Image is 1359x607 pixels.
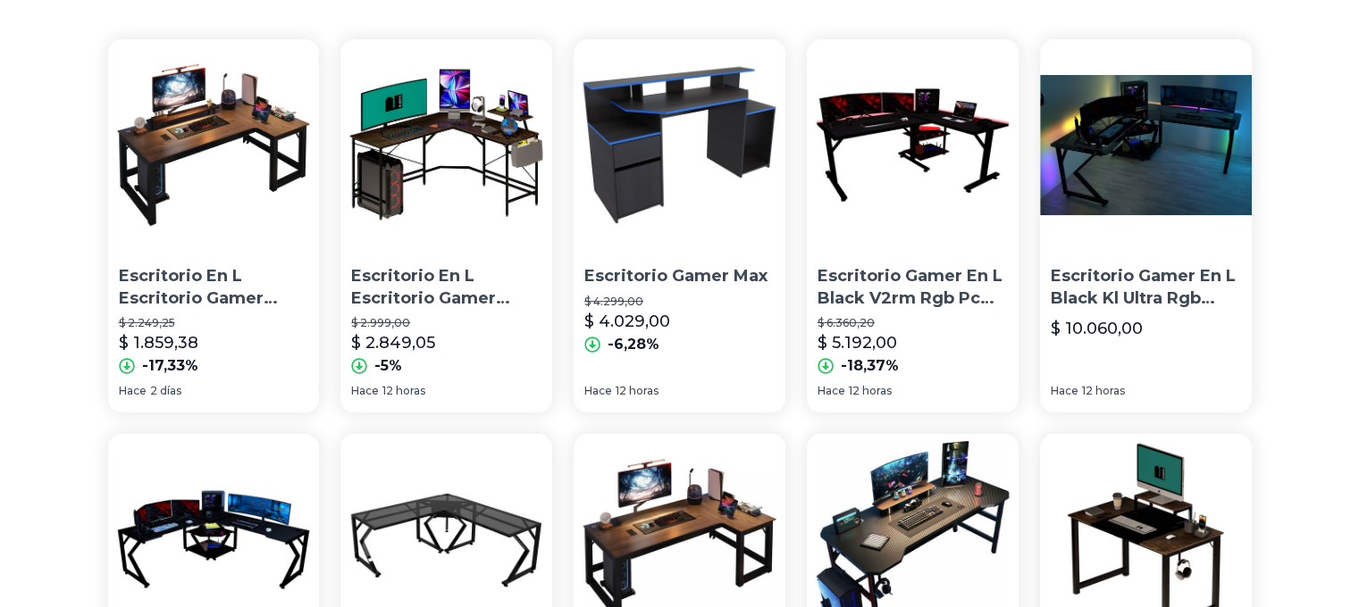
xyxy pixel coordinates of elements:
[584,295,775,309] p: $ 4.299,00
[1082,384,1125,398] span: 12 horas
[150,384,181,398] span: 2 días
[807,39,1019,251] img: Escritorio Gamer En L Black V2rm Rgb Pc Estacion De Trabajo
[1051,265,1241,310] p: Escritorio Gamer En L Black Kl Ultra Rgb Workstation 2m Msi
[818,330,897,355] p: $ 5.192,00
[119,330,198,355] p: $ 1.859,38
[584,309,670,334] p: $ 4.029,00
[818,265,1008,310] p: Escritorio Gamer En L Black V2rm Rgb Pc Estacion De Trabajo
[382,384,425,398] span: 12 horas
[616,384,659,398] span: 12 horas
[818,316,1008,330] p: $ 6.360,20
[142,355,198,377] p: -17,33%
[574,39,785,412] a: Escritorio Gamer MaxEscritorio Gamer Max$ 4.299,00$ 4.029,00-6,28%Hace12 horas
[608,334,659,355] p: -6,28%
[1051,384,1078,398] span: Hace
[841,355,899,377] p: -18,37%
[584,384,612,398] span: Hace
[340,39,552,412] a: Escritorio En L Escritorio Gamer Mubson Escritorio OficinaEscritorio En L Escritorio Gamer Mubson...
[351,330,435,355] p: $ 2.849,05
[119,316,309,330] p: $ 2.249,25
[1040,39,1252,251] img: Escritorio Gamer En L Black Kl Ultra Rgb Workstation 2m Msi
[849,384,892,398] span: 12 horas
[351,265,541,310] p: Escritorio En L Escritorio Gamer Mubson Escritorio Oficina
[818,384,845,398] span: Hace
[584,265,775,287] p: Escritorio Gamer Max
[574,39,785,251] img: Escritorio Gamer Max
[108,39,320,251] img: Escritorio En L Escritorio Gamer Escritorio Oficina Marrón
[351,384,379,398] span: Hace
[374,355,402,377] p: -5%
[351,316,541,330] p: $ 2.999,00
[119,265,309,310] p: Escritorio En L Escritorio Gamer Escritorio Oficina Marrón
[340,39,552,251] img: Escritorio En L Escritorio Gamer Mubson Escritorio Oficina
[119,384,147,398] span: Hace
[1040,39,1252,412] a: Escritorio Gamer En L Black Kl Ultra Rgb Workstation 2m MsiEscritorio Gamer En L Black Kl Ultra R...
[108,39,320,412] a: Escritorio En L Escritorio Gamer Escritorio Oficina MarrónEscritorio En L Escritorio Gamer Escrit...
[1051,316,1143,341] p: $ 10.060,00
[807,39,1019,412] a: Escritorio Gamer En L Black V2rm Rgb Pc Estacion De Trabajo Escritorio Gamer En L Black V2rm Rgb ...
